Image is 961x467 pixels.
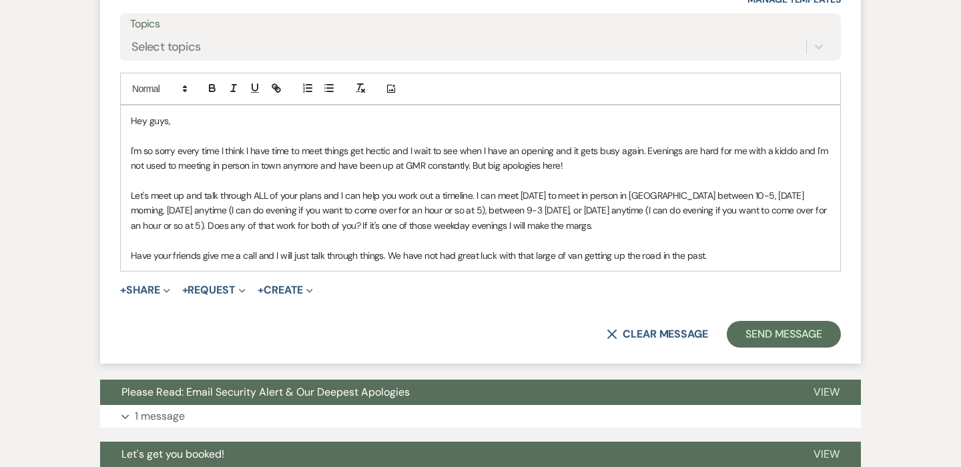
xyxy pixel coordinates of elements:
[792,442,861,467] button: View
[607,329,708,340] button: Clear message
[182,285,246,296] button: Request
[131,143,830,173] p: I'm so sorry every time I think I have time to meet things get hectic and I wait to see when I ha...
[121,447,224,461] span: Let's get you booked!
[135,408,185,425] p: 1 message
[814,385,840,399] span: View
[814,447,840,461] span: View
[258,285,264,296] span: +
[727,321,841,348] button: Send Message
[100,405,861,428] button: 1 message
[792,380,861,405] button: View
[258,285,313,296] button: Create
[100,380,792,405] button: Please Read: Email Security Alert & Our Deepest Apologies
[131,37,201,55] div: Select topics
[100,442,792,467] button: Let's get you booked!
[131,113,830,128] p: Hey guys,
[131,248,830,263] p: Have your friends give me a call and I will just talk through things. We have not had great luck ...
[131,188,830,233] p: Let's meet up and talk through ALL of your plans and I can help you work out a timeline. I can me...
[130,15,831,34] label: Topics
[182,285,188,296] span: +
[120,285,170,296] button: Share
[121,385,410,399] span: Please Read: Email Security Alert & Our Deepest Apologies
[120,285,126,296] span: +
